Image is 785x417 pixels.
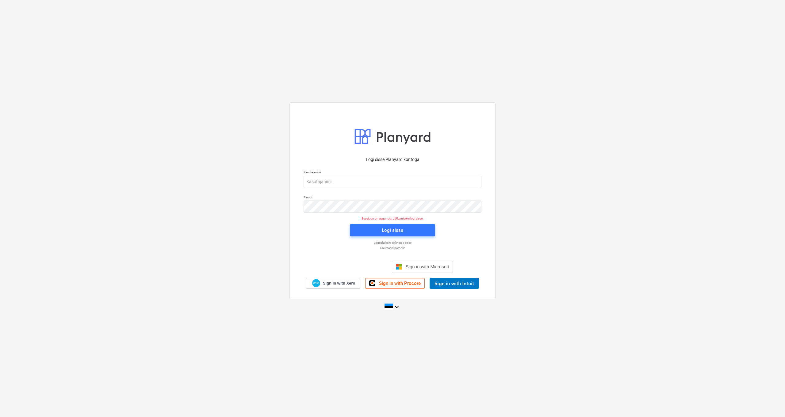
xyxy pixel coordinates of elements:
[329,260,390,274] iframe: Кнопка "Увійти через Google"
[306,278,361,289] a: Sign in with Xero
[406,264,449,269] span: Sign in with Microsoft
[301,246,484,250] a: Unustasid parooli?
[300,216,485,220] p: Sessioon on aegunud. Jätkamiseks logi sisse.
[304,156,481,163] p: Logi sisse Planyard kontoga
[379,281,421,286] span: Sign in with Procore
[332,260,387,274] div: Увійти через Google (відкриється в новій вкладці)
[365,278,425,289] a: Sign in with Procore
[304,170,481,175] p: Kasutajanimi
[393,303,400,311] i: keyboard_arrow_down
[350,224,435,236] button: Logi sisse
[382,226,403,234] div: Logi sisse
[304,195,481,201] p: Parool
[396,264,402,270] img: Microsoft logo
[304,176,481,188] input: Kasutajanimi
[312,279,320,287] img: Xero logo
[301,241,484,245] a: Logi ühekordse lingiga sisse
[323,281,355,286] span: Sign in with Xero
